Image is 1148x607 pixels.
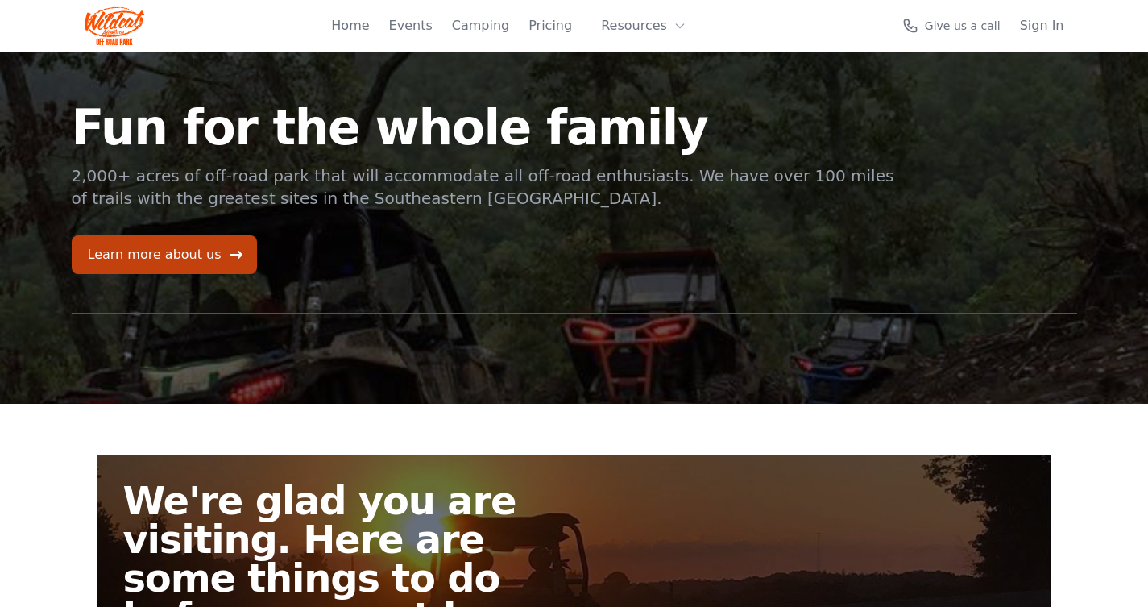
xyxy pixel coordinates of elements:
[331,16,369,35] a: Home
[925,18,1001,34] span: Give us a call
[389,16,433,35] a: Events
[72,164,897,210] p: 2,000+ acres of off-road park that will accommodate all off-road enthusiasts. We have over 100 mi...
[72,103,897,152] h1: Fun for the whole family
[1020,16,1064,35] a: Sign In
[72,235,257,274] a: Learn more about us
[591,10,696,42] button: Resources
[85,6,145,45] img: Wildcat Logo
[528,16,572,35] a: Pricing
[452,16,509,35] a: Camping
[902,18,1001,34] a: Give us a call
